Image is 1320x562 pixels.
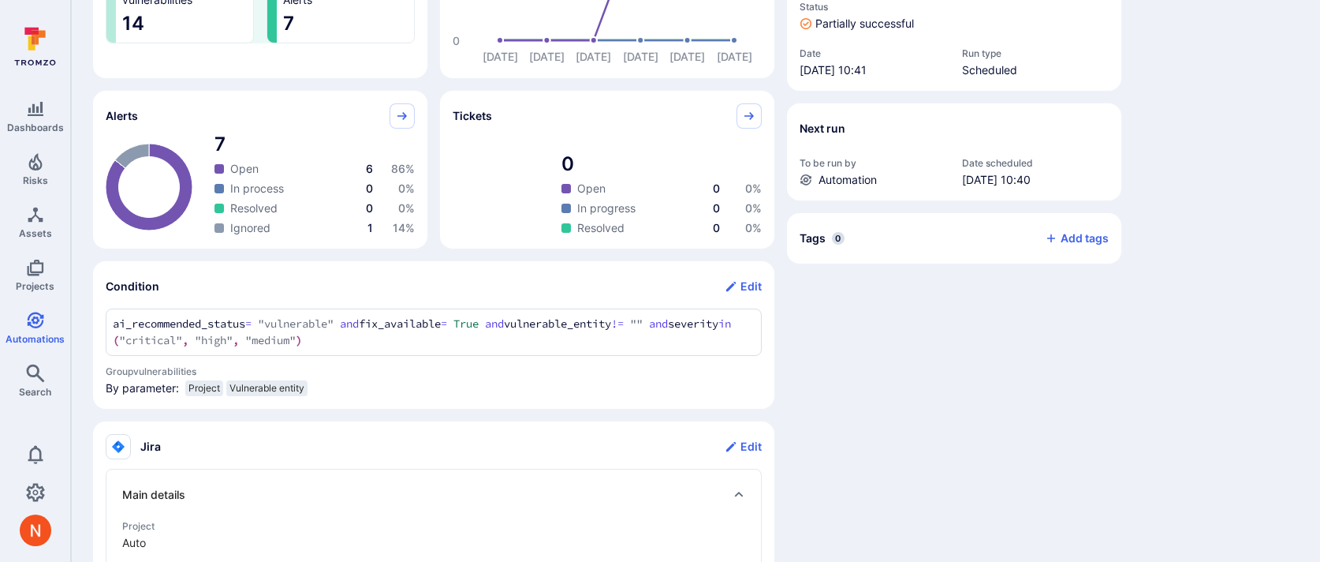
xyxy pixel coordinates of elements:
[717,50,752,63] text: [DATE]
[818,172,877,188] span: Automation
[800,230,826,246] h2: Tags
[20,515,51,546] img: ACg8ocIprwjrgDQnDsNSk9Ghn5p5-B8DpAKWoJ5Gi9syOE4K59tr4Q=s96-c
[366,182,373,195] span: 0
[230,161,259,177] span: Open
[230,220,270,236] span: Ignored
[787,103,1121,200] section: Next run widget
[962,157,1109,169] span: Date scheduled
[815,16,914,32] span: Partially successful
[483,50,518,63] text: [DATE]
[19,386,51,398] span: Search
[366,162,373,175] span: 6
[106,279,159,294] h2: Condition
[713,221,720,234] span: 0
[713,182,720,195] span: 0
[529,50,565,63] text: [DATE]
[725,274,762,299] button: Edit
[453,108,492,124] span: Tickets
[577,181,606,197] span: Open
[576,50,611,63] text: [DATE]
[367,221,373,234] span: 1
[93,91,427,249] div: Alerts pie widget
[366,201,373,215] span: 0
[16,280,54,292] span: Projects
[122,11,247,36] span: 14
[214,132,415,157] span: total
[20,515,51,546] div: Neeren Patki
[962,172,1109,188] span: [DATE] 10:40
[23,174,48,186] span: Risks
[122,535,745,551] span: ticket project
[398,201,415,215] span: 0 %
[800,47,946,59] span: Date
[230,181,284,197] span: In process
[106,108,138,124] span: Alerts
[122,520,745,532] span: Project
[6,333,65,345] span: Automations
[391,162,415,175] span: 86 %
[669,50,705,63] text: [DATE]
[577,220,625,236] span: Resolved
[122,482,745,508] div: Main details
[393,221,415,234] span: 14 %
[113,316,755,349] textarea: Add condition
[453,34,460,47] text: 0
[230,200,278,216] span: Resolved
[19,227,52,239] span: Assets
[745,182,762,195] span: 0 %
[283,11,408,36] span: 7
[745,201,762,215] span: 0 %
[140,439,161,455] h2: Jira
[962,47,1109,59] span: Run type
[745,221,762,234] span: 0 %
[800,62,946,78] span: [DATE] 10:41
[398,182,415,195] span: 0 %
[800,121,845,137] h2: Next run
[787,213,1121,264] div: Collapse tags
[7,122,64,133] span: Dashboards
[1032,226,1109,251] button: Add tags
[725,434,762,459] button: Edit
[832,232,845,245] span: 0
[800,157,946,169] span: To be run by
[440,91,774,249] div: Tickets pie widget
[188,382,220,395] span: Project
[962,62,1109,78] span: Scheduled
[561,152,762,177] span: total
[93,261,774,409] section: Condition widget
[106,380,179,403] span: By parameter:
[713,201,720,215] span: 0
[106,365,762,377] span: Group vulnerabilities
[577,200,636,216] span: In progress
[623,50,658,63] text: [DATE]
[229,382,304,395] span: Vulnerable entity
[800,1,1109,13] span: Status
[122,487,185,503] span: Main details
